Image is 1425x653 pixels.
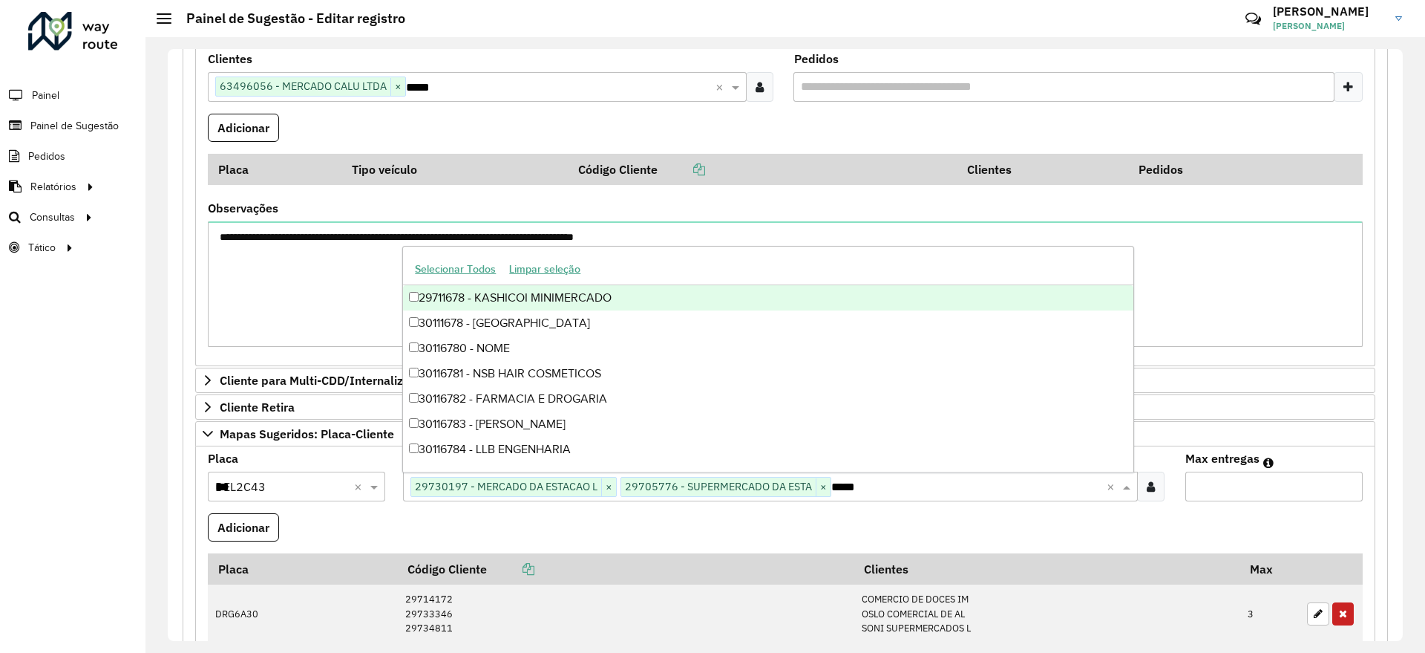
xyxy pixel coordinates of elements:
label: Placa [208,449,238,467]
th: Tipo veículo [342,154,569,185]
span: × [816,478,831,496]
div: 30116782 - FARMACIA E DROGARIA [403,386,1133,412]
a: Copiar [487,562,534,576]
span: × [601,478,616,496]
td: DRG6A30 [208,585,398,643]
button: Adicionar [208,513,279,542]
span: Clear all [715,78,728,96]
div: 30116783 - [PERSON_NAME] [403,412,1133,437]
button: Adicionar [208,114,279,142]
span: 63496056 - MERCADO CALU LTDA [216,77,390,95]
div: 30116781 - NSB HAIR COSMETICOS [403,361,1133,386]
th: Código Cliente [398,553,854,585]
label: Clientes [208,50,252,68]
th: Placa [208,553,398,585]
label: Pedidos [794,50,839,68]
div: 30111678 - [GEOGRAPHIC_DATA] [403,311,1133,336]
span: Mapas Sugeridos: Placa-Cliente [220,428,394,440]
td: 29714172 29733346 29734811 [398,585,854,643]
span: 29705776 - SUPERMERCADO DA ESTA [621,478,816,496]
label: Observações [208,199,278,217]
th: Clientes [957,154,1128,185]
a: Copiar [658,162,705,177]
td: 3 [1240,585,1300,643]
span: × [390,78,405,96]
h3: [PERSON_NAME] [1273,4,1384,19]
em: Máximo de clientes que serão colocados na mesma rota com os clientes informados [1263,457,1274,469]
ng-dropdown-panel: Options list [402,246,1133,472]
th: Placa [208,154,342,185]
div: 30116785 - CARINHO SABOR [403,462,1133,487]
a: Contato Rápido [1237,3,1269,35]
span: Pedidos [28,149,65,164]
a: Cliente Retira [195,394,1375,420]
a: Cliente para Multi-CDD/Internalização [195,368,1375,393]
span: Relatórios [30,179,76,195]
h2: Painel de Sugestão - Editar registro [171,10,405,27]
span: Cliente Retira [220,401,295,413]
th: Max [1240,553,1300,585]
span: Cliente para Multi-CDD/Internalização [220,374,429,386]
span: Clear all [354,478,367,496]
span: [PERSON_NAME] [1273,19,1384,33]
span: Tático [28,240,56,256]
label: Max entregas [1185,449,1259,467]
div: 29711678 - KASHICOI MINIMERCADO [403,285,1133,311]
button: Limpar seleção [502,258,587,281]
td: COMERCIO DE DOCES IM OSLO COMERCIAL DE AL SONI SUPERMERCADOS L [854,585,1239,643]
span: Painel [32,88,59,103]
div: 30116784 - LLB ENGENHARIA [403,437,1133,462]
div: 30116780 - NOME [403,336,1133,361]
span: 29730197 - MERCADO DA ESTACAO L [411,478,601,496]
th: Código Cliente [568,154,957,185]
span: Consultas [30,209,75,225]
button: Selecionar Todos [408,258,502,281]
span: Clear all [1107,478,1119,496]
a: Mapas Sugeridos: Placa-Cliente [195,421,1375,446]
span: Painel de Sugestão [30,118,119,134]
th: Pedidos [1128,154,1300,185]
th: Clientes [854,553,1239,585]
